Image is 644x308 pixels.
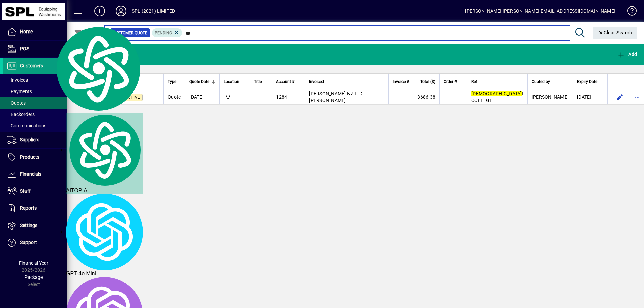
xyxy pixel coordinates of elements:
td: 3686.38 [413,90,439,104]
button: More options [632,91,643,102]
div: Ref [471,78,523,85]
span: Clear Search [598,30,632,35]
span: Title [254,78,262,85]
a: Settings [3,217,67,234]
a: Quotes [3,97,67,109]
div: [PERSON_NAME] [PERSON_NAME][EMAIL_ADDRESS][DOMAIN_NAME] [465,6,615,16]
div: Invoiced [309,78,384,85]
div: AITOPIA [66,113,143,194]
span: Suppliers [20,137,39,142]
button: Profile [110,5,132,17]
span: Reports [20,205,37,211]
div: GPT-4o Mini [66,194,143,277]
span: Order # [444,78,457,85]
span: [PERSON_NAME] [532,94,569,100]
span: Invoiced [309,78,324,85]
div: Account # [276,78,301,85]
a: Support [3,234,67,251]
span: Total ($) [420,78,435,85]
a: Backorders [3,109,67,120]
div: SPL (2021) LIMITED [132,6,175,16]
a: Communications [3,120,67,131]
div: Order # [444,78,463,85]
span: Financials [20,171,41,177]
span: Quote Date [189,78,209,85]
span: Ref [471,78,477,85]
span: Expiry Date [577,78,597,85]
span: Backorders [7,112,35,117]
button: Add [615,48,639,60]
span: Quotes [7,100,26,106]
span: Location [224,78,239,85]
span: Invoices [7,77,28,83]
span: Financial Year [19,260,48,266]
td: [DATE] [185,90,219,104]
span: Support [20,240,37,245]
span: 1284 [276,94,287,100]
div: Quote Date [189,78,215,85]
span: Quoted by [532,78,550,85]
span: Settings [20,223,37,228]
mat-chip: Pending Status: Pending [152,28,182,37]
button: Edit [614,91,625,102]
div: Title [254,78,268,85]
span: Quote [168,94,181,100]
span: [PERSON_NAME] NZ LTD - [PERSON_NAME] [309,91,365,103]
a: Staff [3,183,67,200]
div: Location [224,78,246,85]
span: Package [24,274,43,280]
a: Invoices [3,74,67,86]
span: Add [617,52,637,57]
a: POS [3,41,67,57]
span: POS [20,46,29,51]
span: Type [168,78,176,85]
span: Products [20,154,39,160]
span: Home [20,29,33,34]
a: Knowledge Base [622,1,636,23]
button: Clear [593,27,638,39]
span: I COLLEGE [471,91,523,103]
button: Add [89,5,110,17]
a: Home [3,23,67,40]
div: Quoted by [532,78,569,85]
a: Payments [3,86,67,97]
span: SPL (2021) Limited [224,93,246,101]
a: Products [3,149,67,166]
a: Suppliers [3,132,67,148]
span: Payments [7,89,32,94]
span: Communications [7,123,46,128]
span: Invoice # [393,78,409,85]
a: Reports [3,200,67,217]
td: [DATE] [573,90,607,104]
span: Customers [20,63,43,68]
a: Financials [3,166,67,183]
div: Expiry Date [577,78,603,85]
em: [DEMOGRAPHIC_DATA] [471,91,522,96]
span: Pending [155,30,172,35]
span: Staff [20,188,31,194]
span: Account # [276,78,294,85]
